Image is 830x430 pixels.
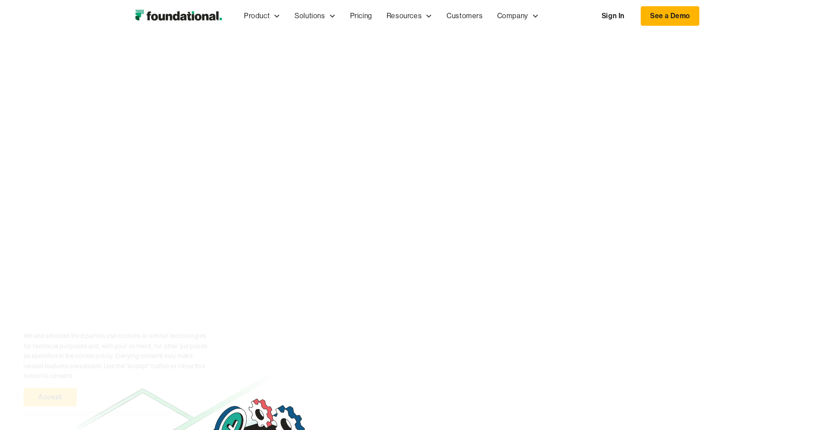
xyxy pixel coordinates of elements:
div: Company [490,1,546,31]
div: Solutions [295,10,325,22]
div: Company [497,10,528,22]
a: See a Demo [641,6,699,26]
a: home [131,7,226,25]
div: Resources [387,10,422,22]
div: Product [237,1,287,31]
div: Solutions [287,1,343,31]
a: Pricing [343,1,379,31]
iframe: Chat Widget [786,387,830,430]
a: Customers [439,1,490,31]
div: We and selected third parties use cookies or similar technologies for technical purposes and, wit... [24,331,212,381]
a: Accept [24,388,77,406]
a: Sign In [593,7,634,25]
div: Resources [379,1,439,31]
img: Foundational Logo [131,7,226,25]
div: Product [244,10,270,22]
